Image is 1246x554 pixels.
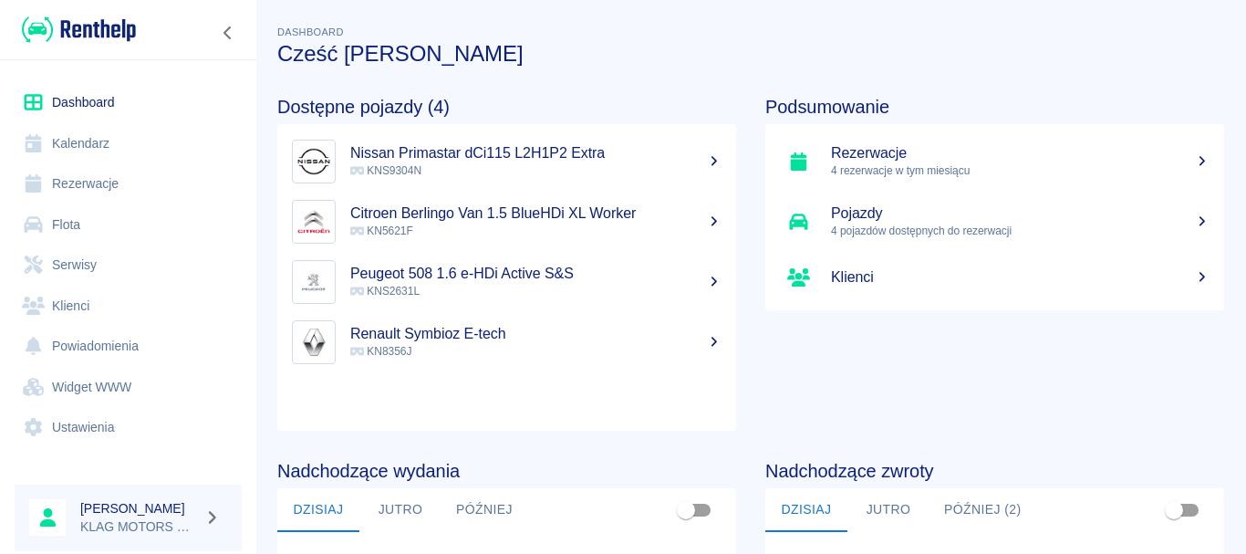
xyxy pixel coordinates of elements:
h5: Rezerwacje [831,144,1210,162]
a: Serwisy [15,245,242,286]
a: Dashboard [15,82,242,123]
img: Image [296,204,331,239]
span: Pokaż przypisane tylko do mnie [669,493,703,528]
h5: Renault Symbioz E-tech [350,325,722,343]
a: Flota [15,204,242,246]
h3: Cześć [PERSON_NAME] [277,41,1224,67]
button: Później [441,488,527,532]
a: ImageCitroen Berlingo Van 1.5 BlueHDi XL Worker KN5621F [277,192,736,252]
a: Rezerwacje4 rezerwacje w tym miesiącu [765,131,1224,192]
button: Jutro [359,488,441,532]
span: KNS2631L [350,285,420,298]
a: ImageNissan Primastar dCi115 L2H1P2 Extra KNS9304N [277,131,736,192]
a: Widget WWW [15,367,242,408]
img: Image [296,325,331,360]
button: Zwiń nawigację [214,21,242,45]
a: Renthelp logo [15,15,136,45]
h4: Podsumowanie [765,96,1224,118]
span: KNS9304N [350,164,421,177]
a: Powiadomienia [15,326,242,367]
a: Ustawienia [15,407,242,448]
a: Pojazdy4 pojazdów dostępnych do rezerwacji [765,192,1224,252]
h5: Pojazdy [831,204,1210,223]
p: KLAG MOTORS Rent a Car [80,517,197,537]
p: 4 rezerwacje w tym miesiącu [831,162,1210,179]
a: Rezerwacje [15,163,242,204]
span: KN8356J [350,345,411,358]
h5: Peugeot 508 1.6 e-HDi Active S&S [350,265,722,283]
button: Jutro [847,488,929,532]
button: Dzisiaj [765,488,847,532]
h4: Nadchodzące zwroty [765,460,1224,482]
img: Image [296,265,331,299]
h6: [PERSON_NAME] [80,499,197,517]
a: Klienci [15,286,242,327]
h5: Citroen Berlingo Van 1.5 BlueHDi XL Worker [350,204,722,223]
h5: Klienci [831,268,1210,287]
span: Pokaż przypisane tylko do mnie [1157,493,1191,528]
a: ImageRenault Symbioz E-tech KN8356J [277,312,736,372]
span: KN5621F [350,225,413,237]
a: Kalendarz [15,123,242,164]
p: 4 pojazdów dostępnych do rezerwacji [831,223,1210,239]
h4: Nadchodzące wydania [277,460,736,482]
a: Klienci [765,252,1224,303]
button: Dzisiaj [277,488,359,532]
button: Później (2) [929,488,1036,532]
a: ImagePeugeot 508 1.6 e-HDi Active S&S KNS2631L [277,252,736,312]
img: Image [296,144,331,179]
img: Renthelp logo [22,15,136,45]
h5: Nissan Primastar dCi115 L2H1P2 Extra [350,144,722,162]
span: Dashboard [277,26,344,37]
h4: Dostępne pojazdy (4) [277,96,736,118]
